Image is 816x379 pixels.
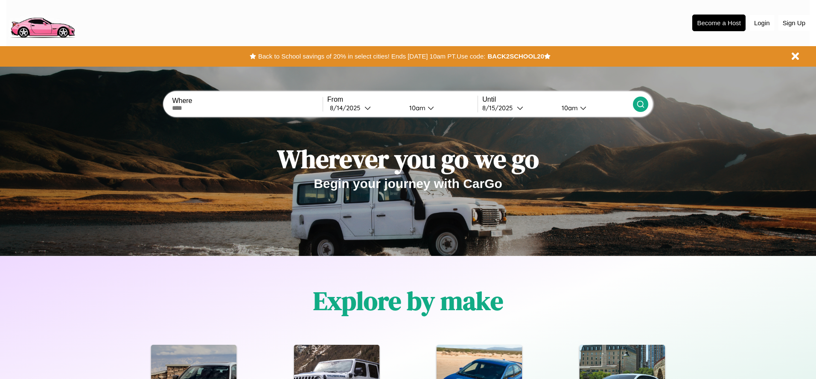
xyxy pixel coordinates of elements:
div: 8 / 15 / 2025 [482,104,517,112]
button: 8/14/2025 [327,103,402,112]
button: Become a Host [692,15,746,31]
div: 10am [557,104,580,112]
button: 10am [402,103,478,112]
button: Login [750,15,774,31]
button: Back to School savings of 20% in select cities! Ends [DATE] 10am PT.Use code: [256,50,487,62]
div: 10am [405,104,428,112]
label: Where [172,97,322,105]
div: 8 / 14 / 2025 [330,104,364,112]
button: 10am [555,103,632,112]
button: Sign Up [778,15,810,31]
img: logo [6,4,79,40]
label: From [327,96,478,103]
h1: Explore by make [313,283,503,318]
b: BACK2SCHOOL20 [487,53,544,60]
label: Until [482,96,632,103]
